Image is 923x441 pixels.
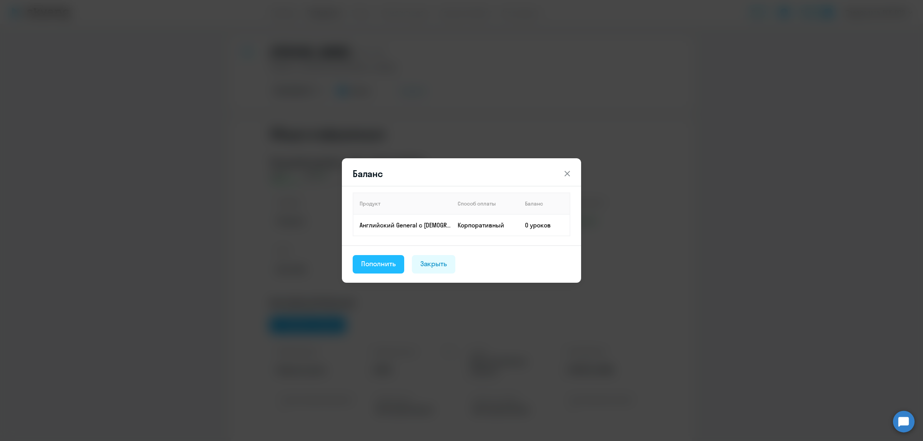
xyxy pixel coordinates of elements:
[420,259,447,269] div: Закрыть
[353,193,452,214] th: Продукт
[353,255,404,274] button: Пополнить
[412,255,456,274] button: Закрыть
[360,221,451,229] p: Английский General с [DEMOGRAPHIC_DATA] преподавателем
[342,167,581,180] header: Баланс
[519,214,570,236] td: 0 уроков
[452,214,519,236] td: Корпоративный
[519,193,570,214] th: Баланс
[361,259,396,269] div: Пополнить
[452,193,519,214] th: Способ оплаты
